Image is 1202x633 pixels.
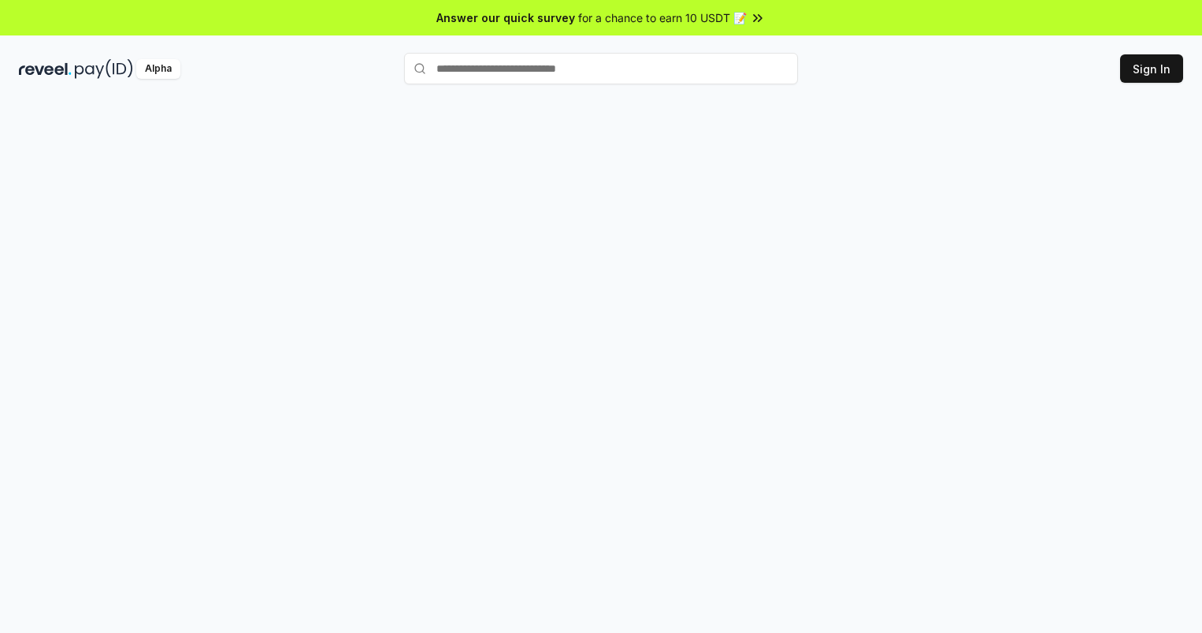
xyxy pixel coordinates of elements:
span: Answer our quick survey [436,9,575,26]
div: Alpha [136,59,180,79]
img: pay_id [75,59,133,79]
span: for a chance to earn 10 USDT 📝 [578,9,747,26]
img: reveel_dark [19,59,72,79]
button: Sign In [1120,54,1183,83]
